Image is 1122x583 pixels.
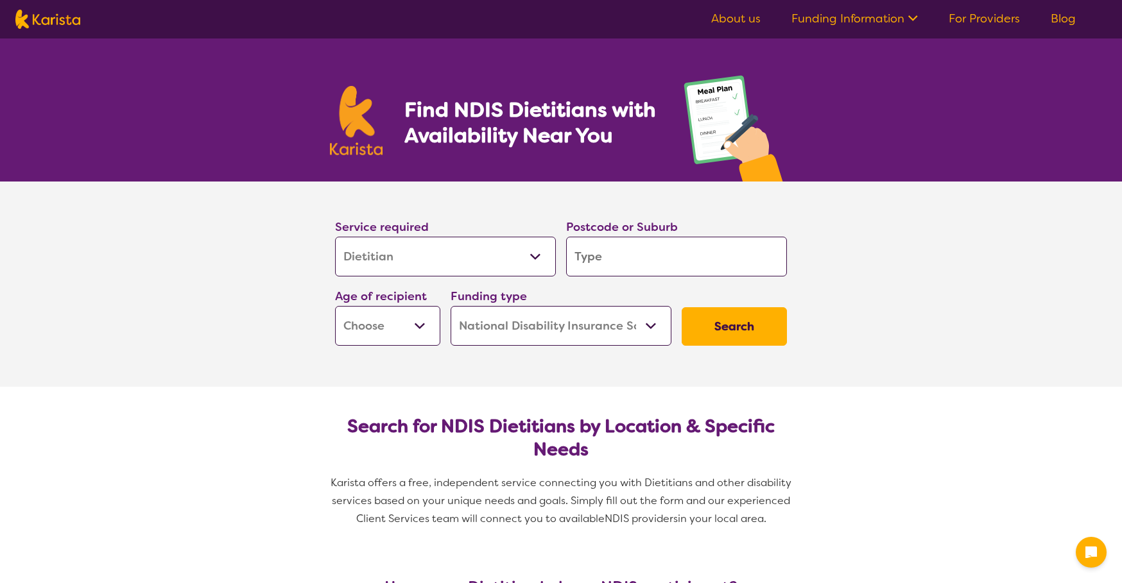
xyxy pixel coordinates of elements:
[335,289,427,304] label: Age of recipient
[680,69,792,182] img: dietitian
[791,11,918,26] a: Funding Information
[632,512,678,525] span: providers
[330,86,383,155] img: Karista logo
[566,237,787,276] input: Type
[605,512,629,525] span: NDIS
[335,219,429,235] label: Service required
[682,307,787,346] button: Search
[1051,11,1076,26] a: Blog
[331,476,794,525] span: Karista offers a free, independent service connecting you with Dietitians and other disability se...
[566,219,678,235] label: Postcode or Suburb
[678,512,766,525] span: in your local area.
[451,289,527,304] label: Funding type
[404,97,658,148] h1: Find NDIS Dietitians with Availability Near You
[15,10,80,29] img: Karista logo
[711,11,761,26] a: About us
[345,415,777,461] h2: Search for NDIS Dietitians by Location & Specific Needs
[949,11,1020,26] a: For Providers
